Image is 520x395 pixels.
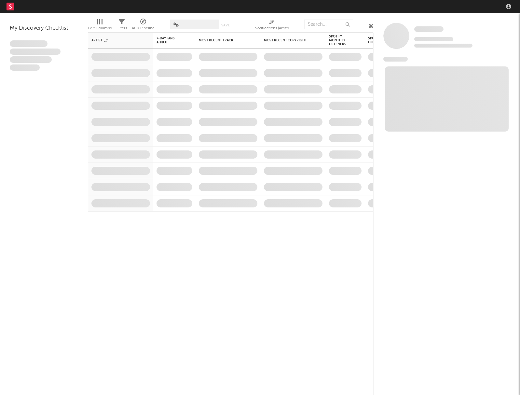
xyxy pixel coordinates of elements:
[10,64,40,71] span: Aliquam viverra
[10,49,61,55] span: Integer aliquet in purus et
[414,26,444,32] span: Some Artist
[199,38,248,42] div: Most Recent Track
[157,36,183,44] span: 7-Day Fans Added
[414,44,472,48] span: 0 fans last week
[88,24,112,32] div: Edit Columns
[10,40,48,47] span: Lorem ipsum dolor
[304,20,353,29] input: Search...
[254,16,289,35] div: Notifications (Artist)
[132,16,155,35] div: A&R Pipeline
[116,16,127,35] div: Filters
[221,23,230,27] button: Save
[414,37,453,41] span: Tracking Since: [DATE]
[10,56,52,63] span: Praesent ac interdum
[116,24,127,32] div: Filters
[329,35,352,46] div: Spotify Monthly Listeners
[254,24,289,32] div: Notifications (Artist)
[88,16,112,35] div: Edit Columns
[368,36,391,44] div: Spotify Followers
[264,38,313,42] div: Most Recent Copyright
[132,24,155,32] div: A&R Pipeline
[10,24,78,32] div: My Discovery Checklist
[383,57,408,62] span: News Feed
[414,26,444,33] a: Some Artist
[91,38,140,42] div: Artist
